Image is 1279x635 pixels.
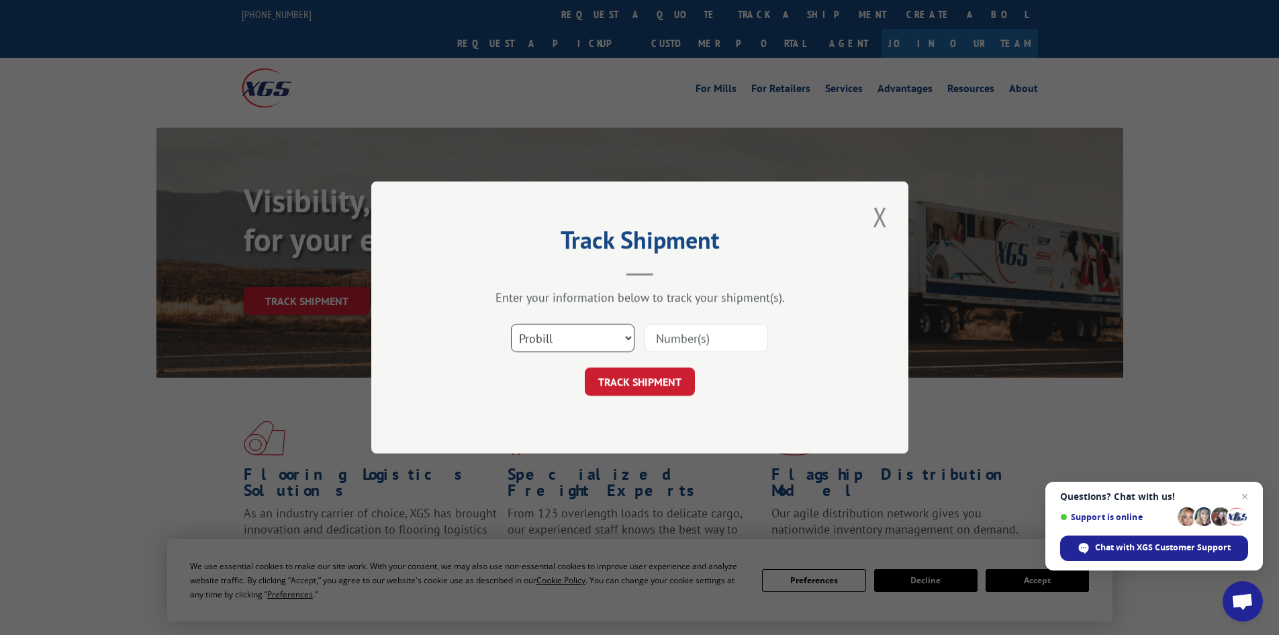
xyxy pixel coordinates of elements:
[1060,536,1248,561] span: Chat with XGS Customer Support
[1060,491,1248,502] span: Questions? Chat with us!
[869,198,892,235] button: Close modal
[1095,542,1231,554] span: Chat with XGS Customer Support
[645,324,768,352] input: Number(s)
[1060,512,1173,522] span: Support is online
[1223,581,1263,622] a: Open chat
[585,368,695,396] button: TRACK SHIPMENT
[438,230,841,256] h2: Track Shipment
[438,290,841,305] div: Enter your information below to track your shipment(s).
